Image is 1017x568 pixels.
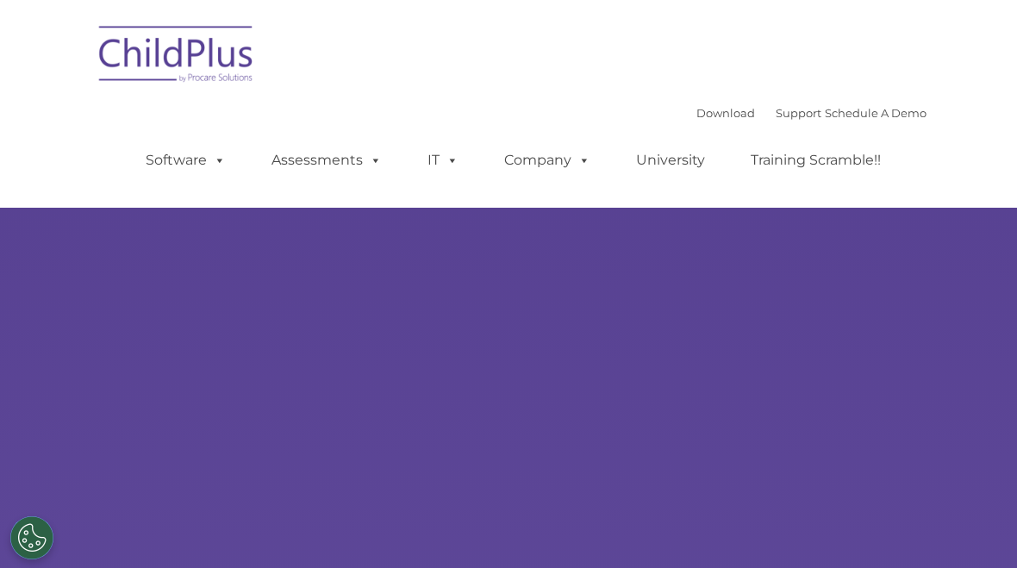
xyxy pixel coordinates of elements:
[128,143,243,178] a: Software
[776,106,821,120] a: Support
[254,143,399,178] a: Assessments
[487,143,608,178] a: Company
[10,516,53,559] button: Cookies Settings
[825,106,927,120] a: Schedule A Demo
[410,143,476,178] a: IT
[696,106,927,120] font: |
[733,143,898,178] a: Training Scramble!!
[619,143,722,178] a: University
[696,106,755,120] a: Download
[90,14,263,100] img: ChildPlus by Procare Solutions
